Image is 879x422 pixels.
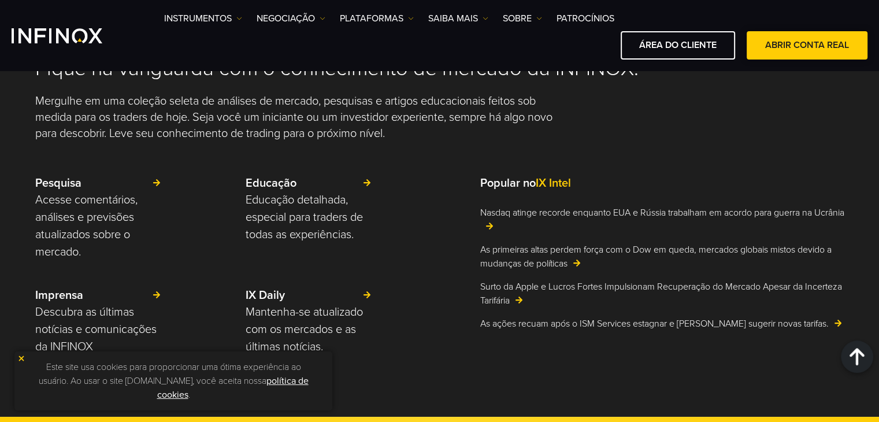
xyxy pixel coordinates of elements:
p: Mantenha-se atualizado com os mercados e as últimas notícias. [246,303,372,356]
strong: Pesquisa [35,176,81,190]
a: SOBRE [503,12,542,25]
p: Descubra as últimas notícias e comunicações da INFINOX [35,303,162,356]
a: Imprensa Descubra as últimas notícias e comunicações da INFINOX [35,287,162,356]
strong: Educação [246,176,296,190]
p: Mergulhe em uma coleção seleta de análises de mercado, pesquisas e artigos educacionais feitos so... [35,93,569,142]
strong: Popular no [480,176,571,190]
a: INFINOX Logo [12,28,129,43]
a: NEGOCIAÇÃO [257,12,325,25]
a: As ações recuam após o ISM Services estagnar e [PERSON_NAME] sugerir novas tarifas. [480,317,844,331]
a: Patrocínios [557,12,614,25]
p: Este site usa cookies para proporcionar uma ótima experiência ao usuário. Ao usar o site [DOMAIN_... [20,357,327,405]
a: Educação Educação detalhada, especial para traders de todas as experiências. [246,175,372,243]
a: IX Daily Mantenha-se atualizado com os mercados e as últimas notícias. [246,287,372,356]
a: ÁREA DO CLIENTE [621,31,735,60]
p: Educação detalhada, especial para traders de todas as experiências. [246,191,372,243]
a: Saiba mais [428,12,488,25]
a: PLATAFORMAS [340,12,414,25]
a: Surto da Apple e Lucros Fortes Impulsionam Recuperação do Mercado Apesar da Incerteza Tarifária [480,280,844,308]
a: ABRIR CONTA REAL [747,31,867,60]
a: Pesquisa Acesse comentários, análises e previsões atualizados sobre o mercado. [35,175,162,261]
a: Instrumentos [164,12,242,25]
a: Nasdaq atinge recorde enquanto EUA e Rússia trabalham em acordo para guerra na Ucrânia [480,206,844,234]
img: yellow close icon [17,354,25,362]
a: As primeiras altas perdem força com o Dow em queda, mercados globais mistos devido a mudanças de ... [480,243,844,271]
p: Acesse comentários, análises e previsões atualizados sobre o mercado. [35,191,162,261]
strong: Imprensa [35,288,83,302]
span: IX Intel [536,176,571,190]
strong: IX Daily [246,288,285,302]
